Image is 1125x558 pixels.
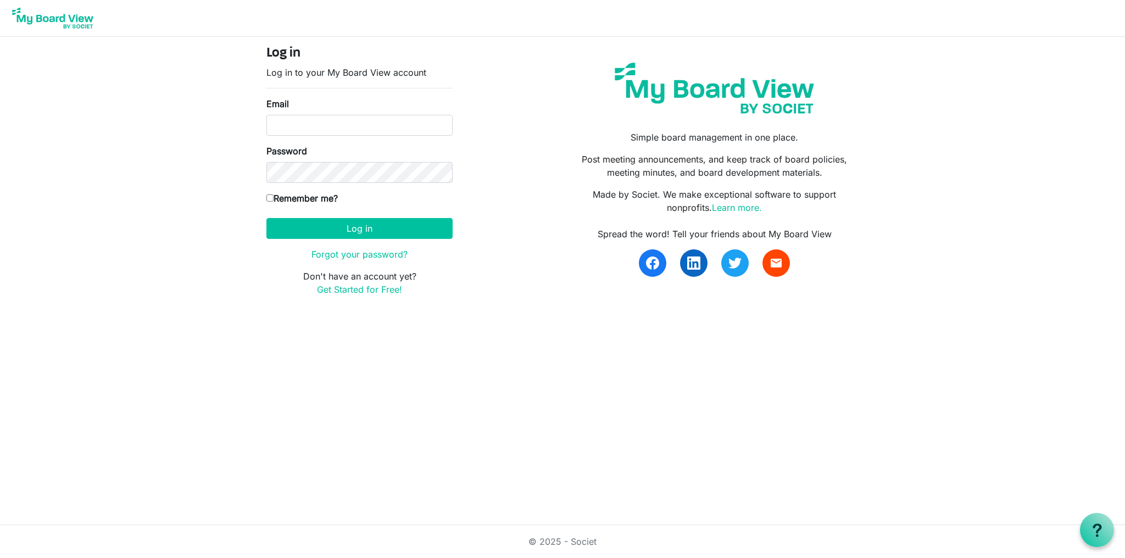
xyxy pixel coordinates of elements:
div: Spread the word! Tell your friends about My Board View [571,227,859,241]
a: © 2025 - Societ [528,536,597,547]
a: Forgot your password? [311,249,408,260]
a: Learn more. [712,202,762,213]
p: Made by Societ. We make exceptional software to support nonprofits. [571,188,859,214]
p: Log in to your My Board View account [266,66,453,79]
span: email [770,256,783,270]
a: email [762,249,790,277]
input: Remember me? [266,194,274,202]
img: my-board-view-societ.svg [606,54,822,122]
label: Remember me? [266,192,338,205]
p: Simple board management in one place. [571,131,859,144]
button: Log in [266,218,453,239]
a: Get Started for Free! [317,284,402,295]
img: linkedin.svg [687,256,700,270]
label: Password [266,144,307,158]
img: My Board View Logo [9,4,97,32]
p: Post meeting announcements, and keep track of board policies, meeting minutes, and board developm... [571,153,859,179]
img: facebook.svg [646,256,659,270]
h4: Log in [266,46,453,62]
img: twitter.svg [728,256,742,270]
p: Don't have an account yet? [266,270,453,296]
label: Email [266,97,289,110]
